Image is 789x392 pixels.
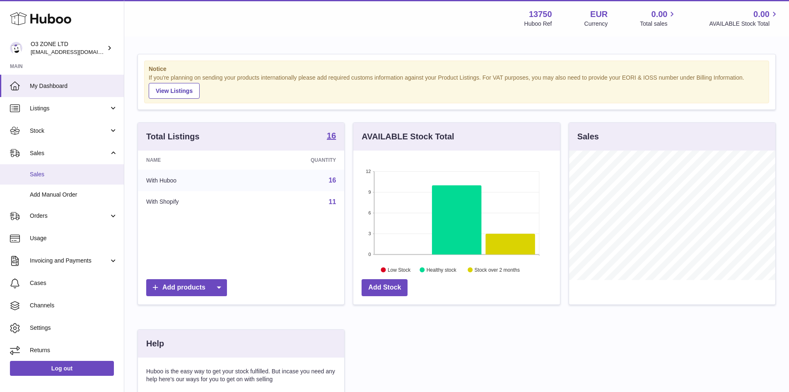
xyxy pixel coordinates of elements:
[327,131,336,140] strong: 16
[30,324,118,332] span: Settings
[475,267,520,273] text: Stock over 2 months
[30,234,118,242] span: Usage
[327,131,336,141] a: 16
[146,368,336,383] p: Huboo is the easy way to get your stock fulfilled. But incase you need any help here's our ways f...
[146,338,164,349] h3: Help
[30,82,118,90] span: My Dashboard
[146,131,200,142] h3: Total Listings
[10,361,114,376] a: Log out
[329,198,336,205] a: 11
[524,20,552,28] div: Huboo Ref
[146,279,227,296] a: Add products
[362,279,408,296] a: Add Stock
[30,127,109,135] span: Stock
[369,210,371,215] text: 6
[30,170,118,178] span: Sales
[30,212,109,220] span: Orders
[30,105,109,112] span: Listings
[138,191,249,213] td: With Shopify
[529,9,552,20] strong: 13750
[149,83,200,99] a: View Listings
[30,149,109,157] span: Sales
[577,131,599,142] h3: Sales
[10,42,22,54] img: internalAdmin-13750@internal.huboo.com
[30,257,109,265] span: Invoicing and Payments
[149,65,765,73] strong: Notice
[590,9,608,20] strong: EUR
[31,49,122,55] span: [EMAIL_ADDRESS][DOMAIN_NAME]
[369,231,371,236] text: 3
[31,40,105,56] div: O3 ZONE LTD
[329,177,336,184] a: 16
[709,20,779,28] span: AVAILABLE Stock Total
[427,267,457,273] text: Healthy stock
[30,191,118,199] span: Add Manual Order
[369,190,371,195] text: 9
[651,9,668,20] span: 0.00
[640,9,677,28] a: 0.00 Total sales
[149,74,765,99] div: If you're planning on sending your products internationally please add required customs informati...
[584,20,608,28] div: Currency
[640,20,677,28] span: Total sales
[30,346,118,354] span: Returns
[366,169,371,174] text: 12
[249,151,345,170] th: Quantity
[388,267,411,273] text: Low Stock
[709,9,779,28] a: 0.00 AVAILABLE Stock Total
[369,252,371,257] text: 0
[138,170,249,191] td: With Huboo
[138,151,249,170] th: Name
[30,302,118,309] span: Channels
[362,131,454,142] h3: AVAILABLE Stock Total
[30,279,118,287] span: Cases
[753,9,770,20] span: 0.00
